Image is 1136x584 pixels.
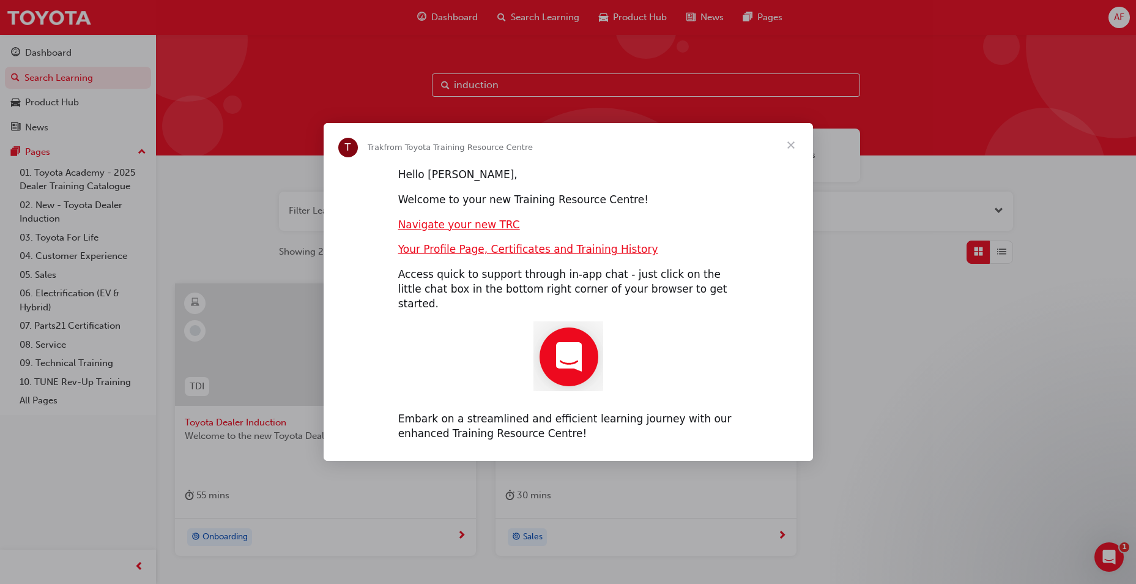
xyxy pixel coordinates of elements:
div: Access quick to support through in-app chat - just click on the little chat box in the bottom rig... [398,268,738,311]
div: Hello [PERSON_NAME], [398,168,738,182]
div: Welcome to your new Training Resource Centre! [398,193,738,208]
span: from Toyota Training Resource Centre [384,143,533,152]
a: Navigate your new TRC [398,219,520,231]
div: Profile image for Trak [338,138,358,157]
span: Close [769,123,813,167]
span: Trak [368,143,384,152]
div: Embark on a streamlined and efficient learning journey with our enhanced Training Resource Centre! [398,412,738,441]
a: Your Profile Page, Certificates and Training History [398,243,658,255]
